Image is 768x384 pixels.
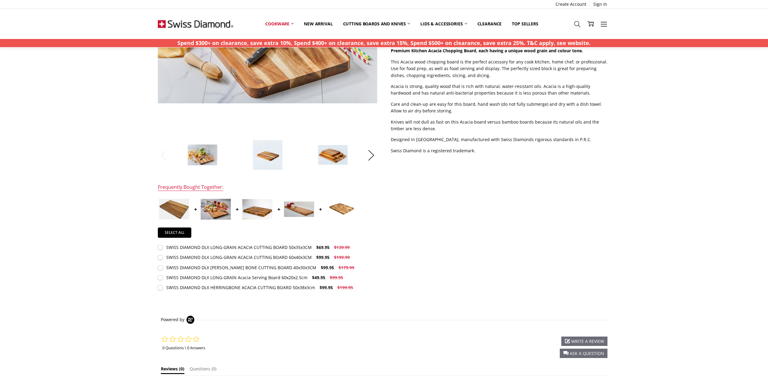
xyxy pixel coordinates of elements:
[179,366,184,372] span: (0)
[166,244,312,250] div: SWISS DIAMOND DLX LONG-GRAIN ACACIA CUTTING BOARD 50x35x3CM
[242,199,272,219] img: SWISS DIAMOND DLX HERRING BONE CUTTING BOARD 40x30x3CM
[560,349,607,358] div: ask a question
[365,146,377,164] button: Next
[161,317,184,322] span: Powered by
[338,17,416,31] a: Cutting boards and knives
[190,366,210,372] span: Questions
[260,17,299,31] a: Cookware
[253,140,283,170] img: SWISS DIAMOND DLX LONG-GRAIN ACACIA CUTTING BOARD 40x30x3CM
[316,254,330,260] span: $99.95
[415,17,472,31] a: Lids & Accessories
[316,244,330,250] span: $69.95
[391,147,610,154] p: Swiss Diamond is a registered trademark.
[187,144,218,166] img: SWISS DIAMOND DLX LONG-GRAIN ACACIA CUTTING BOARD 40x30x3CM
[391,59,610,79] p: This Acacia wood chopping board is the perfect accessory for any cook kitchen, home chef, or prof...
[339,265,354,270] span: $179.99
[201,199,231,220] img: SWISS DIAMOND DLX LONG-GRAIN ACACIA CUTTING BOARD 60x40x3CM
[166,265,316,270] div: SWISS DIAMOND DLX [PERSON_NAME] BONE CUTTING BOARD 40x30x3CM
[391,119,610,132] p: Knives will not dull as fast on this Acacia board versus bamboo boards because its natural oils a...
[158,146,170,164] button: Previous
[334,254,350,260] span: $199.99
[212,366,216,372] span: (0)
[337,285,353,290] span: $199.95
[391,136,610,143] p: Designed in [GEOGRAPHIC_DATA], manufactured with Swiss Diamonds rigorous standards in P.R.C.
[472,17,507,31] a: Clearance
[507,17,543,31] a: Top Sellers
[166,254,312,260] div: SWISS DIAMOND DLX LONG-GRAIN ACACIA CUTTING BOARD 60x40x3CM
[161,366,178,372] span: Reviews
[158,9,233,39] img: Free Shipping On Every Order
[321,265,334,270] span: $99.95
[312,275,325,280] span: $49.95
[391,83,610,97] p: Acacia is strong, quality wood that is rich with natural, water-resistant oils. Acacia is a high-...
[320,285,333,290] span: $99.95
[570,350,604,356] span: ask a question
[158,227,192,238] a: Select all
[166,285,315,290] div: SWISS DIAMOND DLX HERRINGBONE ACACIA CUTTING BOARD 50x38x3cm
[166,275,308,280] div: SWISS DIAMOND DLX LONG-GRAIN Acacia Serving Board 60x20x2.5cm
[159,199,189,219] img: SWISS DIAMOND DLX LONG-GRAIN ACACIA CUTTING BOARD 50x35x3CM
[284,202,314,217] img: SWISS DIAMOND DLX LONG-GRAIN Acacia Serving Board 60x20x2.5cm
[571,338,604,344] span: write a review
[318,145,348,165] img: SWISS DIAMOND DLX LONG-GRAIN ACACIA CUTTING BOARD 40x30x3CM
[391,101,610,115] p: Care and clean-up are easy for this board, hand wash (do not fully submerge) and dry with a dish ...
[326,199,356,219] img: SWISS DIAMOND DLX HERRINGBONE ACACIA CUTTING BOARD 50x38x3cm
[177,39,591,47] p: Spend $300+ on clearance, save extra 10%, Spend $400+ on clearance, save extra 15%, Spend $500+ o...
[330,275,343,280] span: $99.95
[299,17,338,31] a: New arrival
[158,184,223,191] div: Frequently Bought Together:
[162,345,205,350] a: 0 Questions \ 0 Answers
[561,337,607,346] div: write a review
[334,244,350,250] span: $139.99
